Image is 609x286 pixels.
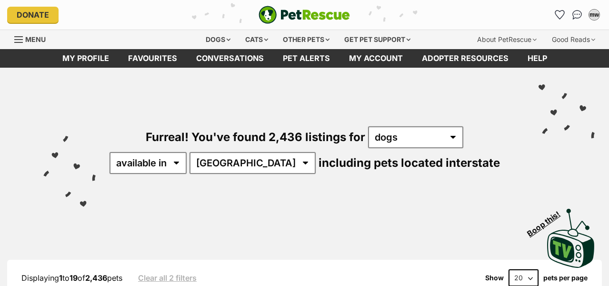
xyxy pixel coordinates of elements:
img: chat-41dd97257d64d25036548639549fe6c8038ab92f7586957e7f3b1b290dea8141.svg [572,10,582,20]
ul: Account quick links [552,7,602,22]
div: mw [589,10,599,20]
a: Help [518,49,557,68]
div: Good Reads [545,30,602,49]
a: PetRescue [259,6,350,24]
strong: 2,436 [85,273,107,283]
img: logo-e224e6f780fb5917bec1dbf3a21bbac754714ae5b6737aabdf751b685950b380.svg [259,6,350,24]
a: Donate [7,7,59,23]
a: Conversations [569,7,585,22]
strong: 19 [70,273,78,283]
a: Boop this! [547,200,595,270]
span: Boop this! [526,204,569,238]
a: Favourites [552,7,568,22]
img: PetRescue TV logo [547,209,595,268]
strong: 1 [59,273,62,283]
a: Menu [14,30,52,47]
span: including pets located interstate [319,156,500,170]
a: Clear all 2 filters [138,274,197,282]
a: My profile [53,49,119,68]
a: My account [339,49,412,68]
a: Pet alerts [273,49,339,68]
a: conversations [187,49,273,68]
div: Dogs [199,30,237,49]
span: Displaying to of pets [21,273,122,283]
button: My account [587,7,602,22]
span: Furreal! You've found 2,436 listings for [146,130,365,144]
label: pets per page [543,274,588,282]
a: Favourites [119,49,187,68]
div: Other pets [276,30,336,49]
span: Menu [25,35,46,43]
span: Show [485,274,504,282]
div: Cats [239,30,275,49]
div: About PetRescue [470,30,543,49]
a: Adopter resources [412,49,518,68]
div: Get pet support [338,30,417,49]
